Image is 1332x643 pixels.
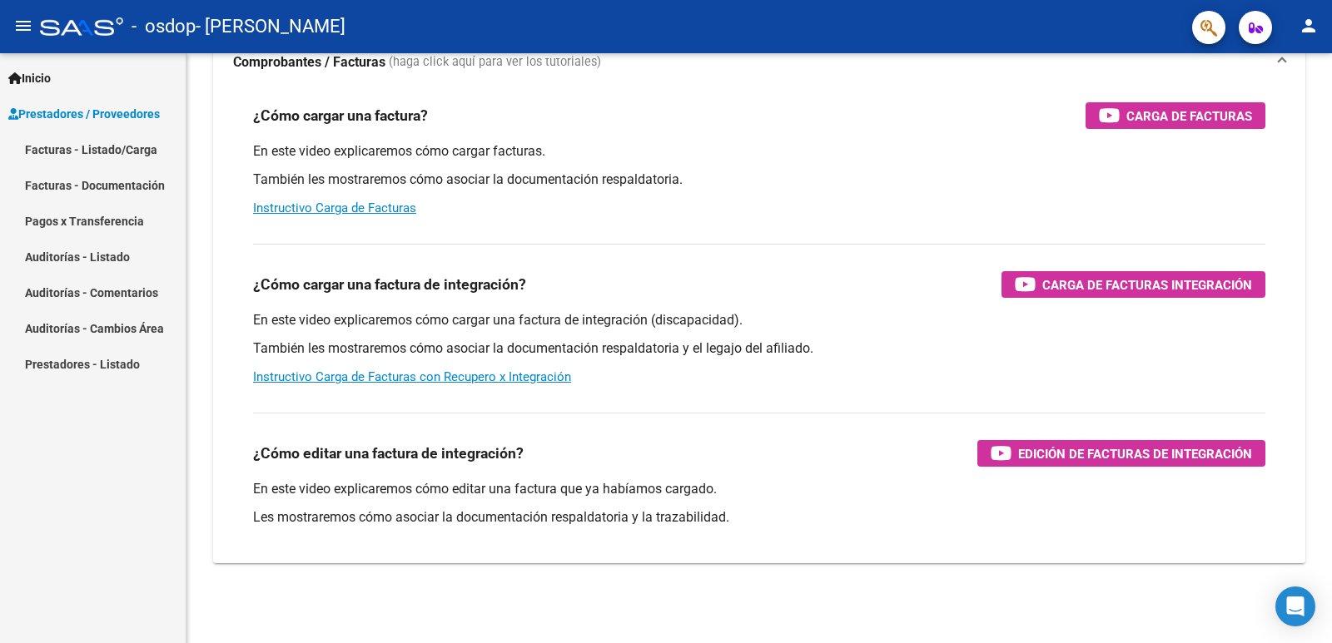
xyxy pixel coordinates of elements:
h3: ¿Cómo cargar una factura de integración? [253,273,526,296]
h3: ¿Cómo editar una factura de integración? [253,442,524,465]
p: En este video explicaremos cómo cargar una factura de integración (discapacidad). [253,311,1265,329]
span: Carga de Facturas Integración [1042,275,1252,295]
a: Instructivo Carga de Facturas con Recupero x Integración [253,369,571,384]
p: Les mostraremos cómo asociar la documentación respaldatoria y la trazabilidad. [253,508,1265,527]
span: (haga click aquí para ver los tutoriales) [389,53,601,72]
div: Comprobantes / Facturas (haga click aquí para ver los tutoriales) [213,89,1305,563]
span: Carga de Facturas [1126,106,1252,126]
span: Edición de Facturas de integración [1018,443,1252,464]
a: Instructivo Carga de Facturas [253,200,416,215]
span: Inicio [8,69,51,87]
div: Open Intercom Messenger [1275,586,1315,626]
p: En este video explicaremos cómo editar una factura que ya habíamos cargado. [253,480,1265,498]
mat-expansion-panel-header: Comprobantes / Facturas (haga click aquí para ver los tutoriales) [213,36,1305,89]
h3: ¿Cómo cargar una factura? [253,104,428,127]
span: - [PERSON_NAME] [196,8,345,45]
button: Carga de Facturas [1086,102,1265,129]
span: - osdop [132,8,196,45]
p: También les mostraremos cómo asociar la documentación respaldatoria. [253,171,1265,189]
button: Carga de Facturas Integración [1001,271,1265,298]
p: También les mostraremos cómo asociar la documentación respaldatoria y el legajo del afiliado. [253,339,1265,358]
button: Edición de Facturas de integración [977,440,1265,467]
p: En este video explicaremos cómo cargar facturas. [253,142,1265,161]
strong: Comprobantes / Facturas [233,53,385,72]
mat-icon: person [1299,16,1319,36]
mat-icon: menu [13,16,33,36]
span: Prestadores / Proveedores [8,105,160,123]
